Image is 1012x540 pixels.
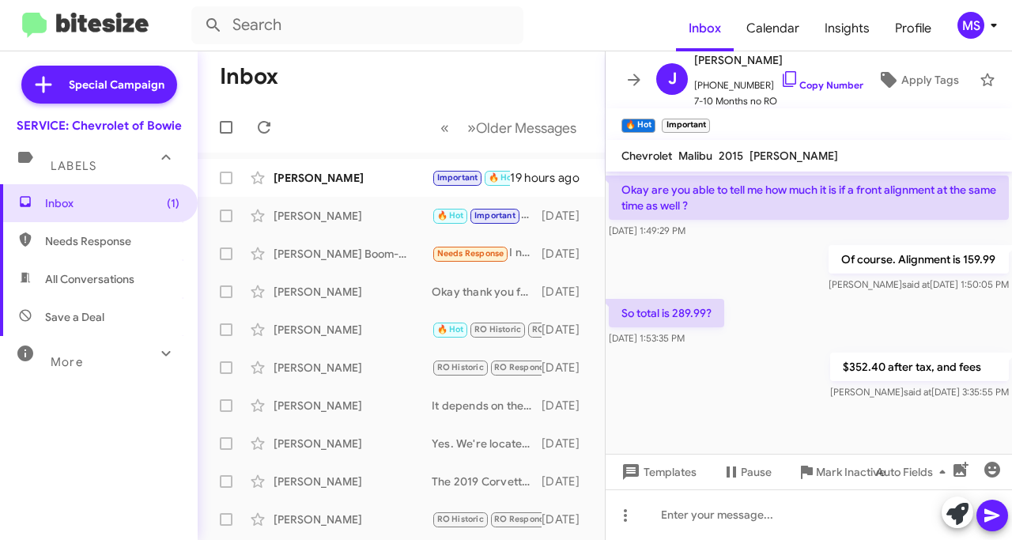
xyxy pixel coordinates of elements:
[694,51,863,70] span: [PERSON_NAME]
[944,12,995,39] button: MS
[274,436,432,451] div: [PERSON_NAME]
[609,332,685,344] span: [DATE] 1:53:35 PM
[437,248,504,259] span: Needs Response
[191,6,523,44] input: Search
[542,322,592,338] div: [DATE]
[432,206,542,225] div: $352.40 after tax, and fees
[542,284,592,300] div: [DATE]
[876,458,952,486] span: Auto Fields
[719,149,743,163] span: 2015
[274,474,432,489] div: [PERSON_NAME]
[750,149,838,163] span: [PERSON_NAME]
[21,66,177,104] a: Special Campaign
[458,111,586,144] button: Next
[784,458,898,486] button: Mark Inactive
[69,77,164,93] span: Special Campaign
[882,6,944,51] a: Profile
[45,271,134,287] span: All Conversations
[494,362,589,372] span: RO Responded Historic
[432,510,542,528] div: Okay thank you for letting me know
[274,398,432,413] div: [PERSON_NAME]
[542,436,592,451] div: [DATE]
[668,66,677,92] span: J
[694,93,863,109] span: 7-10 Months no RO
[542,474,592,489] div: [DATE]
[829,278,1009,290] span: [PERSON_NAME] [DATE] 1:50:05 PM
[662,119,709,133] small: Important
[437,172,478,183] span: Important
[542,208,592,224] div: [DATE]
[51,159,96,173] span: Labels
[676,6,734,51] a: Inbox
[609,176,1009,220] p: Okay are you able to tell me how much it is if a front alignment at the same time as well ?
[474,324,521,334] span: RO Historic
[542,398,592,413] div: [DATE]
[542,360,592,376] div: [DATE]
[437,362,484,372] span: RO Historic
[274,246,432,262] div: [PERSON_NAME] Boom-[PERSON_NAME]
[432,284,542,300] div: Okay thank you for letting me know. Have a great weekend!
[432,320,542,338] div: You're welcome.
[542,246,592,262] div: [DATE]
[432,244,542,262] div: I need an oil change, brake inspection and the driver's side back tire pressure sensor is dead or...
[274,284,432,300] div: [PERSON_NAME]
[489,172,515,183] span: 🔥 Hot
[467,118,476,138] span: »
[829,245,1009,274] p: Of course. Alignment is 159.99
[741,458,772,486] span: Pause
[609,225,685,236] span: [DATE] 1:49:29 PM
[902,278,930,290] span: said at
[621,149,672,163] span: Chevrolet
[220,64,278,89] h1: Inbox
[816,458,885,486] span: Mark Inactive
[476,119,576,137] span: Older Messages
[678,149,712,163] span: Malibu
[167,195,179,211] span: (1)
[432,111,586,144] nav: Page navigation example
[863,458,965,486] button: Auto Fields
[606,458,709,486] button: Templates
[432,474,542,489] div: The 2019 Corvette. Our systems uses time as an average to remind that your vehicle could be due f...
[437,210,464,221] span: 🔥 Hot
[812,6,882,51] a: Insights
[274,512,432,527] div: [PERSON_NAME]
[709,458,784,486] button: Pause
[494,514,589,524] span: RO Responded Historic
[437,514,484,524] span: RO Historic
[432,398,542,413] div: It depends on the current mileage on the vehicle. Our systems uses time as an average to remind t...
[542,512,592,527] div: [DATE]
[274,170,432,186] div: [PERSON_NAME]
[432,168,510,187] div: Hi, sorry for the late notice but I have jury duty [DATE] and will not be able to bring the truck...
[957,12,984,39] div: MS
[474,210,515,221] span: Important
[274,208,432,224] div: [PERSON_NAME]
[532,324,627,334] span: RO Responded Historic
[618,458,697,486] span: Templates
[830,353,1009,381] p: $352.40 after tax, and fees
[609,299,724,327] p: So total is 289.99?
[830,386,1009,398] span: [PERSON_NAME] [DATE] 3:35:55 PM
[274,322,432,338] div: [PERSON_NAME]
[780,79,863,91] a: Copy Number
[274,360,432,376] div: [PERSON_NAME]
[440,118,449,138] span: «
[901,66,959,94] span: Apply Tags
[510,170,592,186] div: 19 hours ago
[431,111,459,144] button: Previous
[17,118,182,134] div: SERVICE: Chevrolet of Bowie
[432,436,542,451] div: Yes. We're located at [STREET_ADDRESS] [GEOGRAPHIC_DATA], MD 20716
[904,386,931,398] span: said at
[863,66,972,94] button: Apply Tags
[45,195,179,211] span: Inbox
[621,119,655,133] small: 🔥 Hot
[45,233,179,249] span: Needs Response
[734,6,812,51] a: Calendar
[432,358,542,376] div: Im sorry for the delay. Did you make it in? If not did you want to schedule.
[437,324,464,334] span: 🔥 Hot
[694,70,863,93] span: [PHONE_NUMBER]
